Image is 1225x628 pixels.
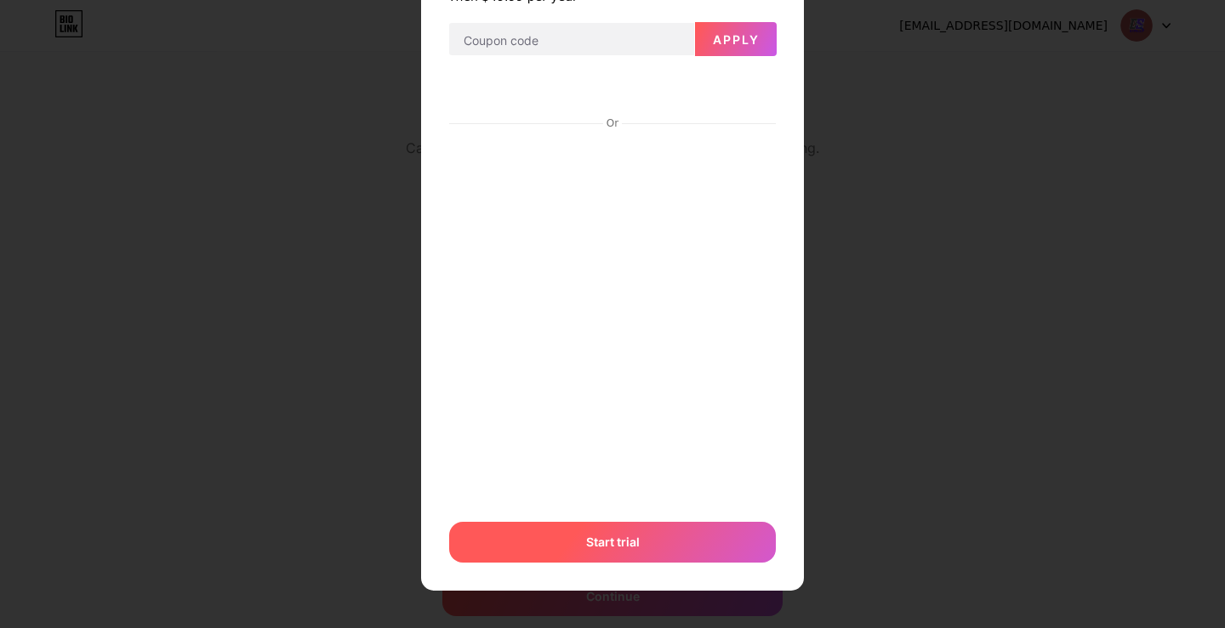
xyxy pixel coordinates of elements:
[603,116,622,130] div: Or
[449,71,776,111] iframe: Secure payment button frame
[449,23,694,57] input: Coupon code
[695,22,777,56] button: Apply
[586,533,640,551] span: Start trial
[713,32,760,47] span: Apply
[446,132,779,505] iframe: Secure payment input frame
